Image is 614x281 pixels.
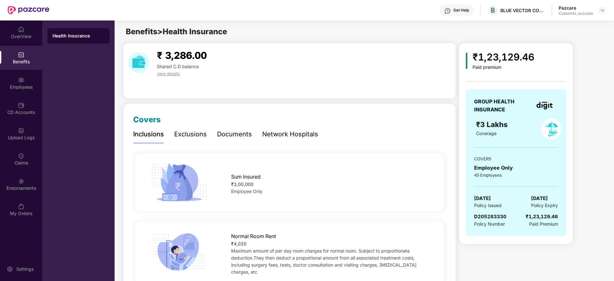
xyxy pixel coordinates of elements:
[474,164,558,172] div: Employee Only
[231,240,430,247] div: ₹4,020
[474,172,558,178] div: 45 Employees
[128,52,149,73] img: download
[18,127,24,134] img: svg+xml;base64,PHN2ZyBpZD0iVXBsb2FkX0xvZ3MiIGRhdGEtbmFtZT0iVXBsb2FkIExvZ3MiIHhtbG5zPSJodHRwOi8vd3...
[18,178,24,184] img: svg+xml;base64,PHN2ZyBpZD0iRW5kb3JzZW1lbnRzIiB4bWxucz0iaHR0cDovL3d3dy53My5vcmcvMjAwMC9zdmciIHdpZH...
[231,232,276,240] span: Normal Room Rent
[133,115,161,124] span: Covers
[217,129,252,139] div: Documents
[474,221,505,227] span: Policy Number
[600,8,605,13] img: svg+xml;base64,PHN2ZyBpZD0iRHJvcGRvd24tMzJ4MzIiIHhtbG5zPSJodHRwOi8vd3d3LnczLm9yZy8yMDAwL3N2ZyIgd2...
[473,50,534,65] div: ₹1,23,129.46
[453,8,469,13] div: Get Help
[444,8,451,14] img: svg+xml;base64,PHN2ZyBpZD0iSGVscC0zMngzMiIgeG1sbnM9Imh0dHA6Ly93d3cudzMub3JnLzIwMDAvc3ZnIiB3aWR0aD...
[537,101,553,109] img: insurerLogo
[476,131,497,136] span: Coverage
[157,71,180,76] span: view details
[157,50,207,61] span: ₹ 3,286.00
[531,195,548,202] span: [DATE]
[262,129,318,139] div: Network Hospitals
[491,6,495,14] span: B
[18,102,24,108] img: svg+xml;base64,PHN2ZyBpZD0iQ0RfQWNjb3VudHMiIGRhdGEtbmFtZT0iQ0QgQWNjb3VudHMiIHhtbG5zPSJodHRwOi8vd3...
[133,129,164,139] div: Inclusions
[476,120,510,129] span: ₹3 Lakhs
[18,203,24,210] img: svg+xml;base64,PHN2ZyBpZD0iTXlfT3JkZXJzIiBkYXRhLW5hbWU9Ik15IE9yZGVycyIgeG1sbnM9Imh0dHA6Ly93d3cudz...
[474,213,506,220] span: D205283330
[231,189,263,194] span: Employee Only
[529,221,558,228] span: Paid Premium
[231,173,261,181] span: Sum Insured
[126,27,227,36] span: Benefits > Health Insurance
[7,266,13,272] img: svg+xml;base64,PHN2ZyBpZD0iU2V0dGluZy0yMHgyMCIgeG1sbnM9Imh0dHA6Ly93d3cudzMub3JnLzIwMDAvc3ZnIiB3aW...
[531,202,558,209] span: Policy Expiry
[526,213,558,221] div: ₹1,23,129.46
[474,156,558,162] div: COVERS
[18,153,24,159] img: svg+xml;base64,PHN2ZyBpZD0iQ2xhaW0iIHhtbG5zPSJodHRwOi8vd3d3LnczLm9yZy8yMDAwL3N2ZyIgd2lkdGg9IjIwIi...
[53,33,104,39] div: Health Insurance
[541,119,562,140] img: policyIcon
[559,5,593,11] div: Pazcare
[559,11,593,16] div: Customer_success
[14,266,36,272] div: Settings
[18,52,24,58] img: svg+xml;base64,PHN2ZyBpZD0iQmVuZWZpdHMiIHhtbG5zPSJodHRwOi8vd3d3LnczLm9yZy8yMDAwL3N2ZyIgd2lkdGg9Ij...
[174,129,207,139] div: Exclusions
[466,53,467,69] img: icon
[157,64,199,69] span: Shared C.D balance
[231,248,416,275] span: Maximum amount of per day room charges for normal room. Subject to proportionate deduction.They t...
[473,65,534,70] div: Paid premium
[474,202,502,209] span: Policy Issued
[500,7,545,13] div: BLUE VECTOR CONSULTING PRIVATE LIMITED
[149,231,209,273] img: icon
[8,6,49,14] img: New Pazcare Logo
[474,195,491,202] span: [DATE]
[474,98,530,114] div: GROUP HEALTH INSURANCE
[231,181,430,188] div: ₹3,00,000
[18,77,24,83] img: svg+xml;base64,PHN2ZyBpZD0iRW1wbG95ZWVzIiB4bWxucz0iaHR0cDovL3d3dy53My5vcmcvMjAwMC9zdmciIHdpZHRoPS...
[18,26,24,33] img: svg+xml;base64,PHN2ZyBpZD0iSG9tZSIgeG1sbnM9Imh0dHA6Ly93d3cudzMub3JnLzIwMDAvc3ZnIiB3aWR0aD0iMjAiIG...
[149,161,209,204] img: icon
